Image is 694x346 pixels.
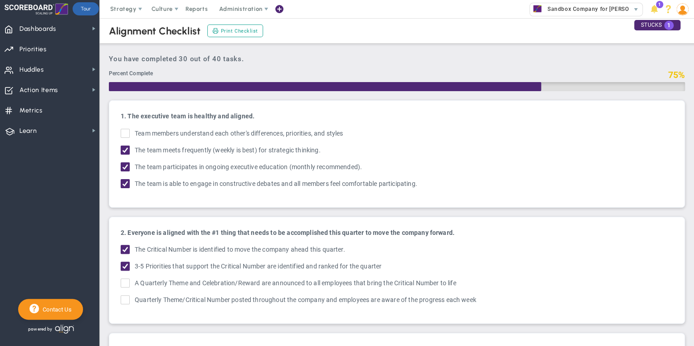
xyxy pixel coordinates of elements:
[20,122,37,141] span: Learn
[20,60,44,79] span: Huddles
[39,306,72,313] span: Contact Us
[634,20,680,30] div: STUCKS
[219,5,262,12] span: Administration
[109,25,200,37] div: Alignment Checklist
[109,70,664,80] div: Percent Complete
[135,129,343,139] span: Team members understand each other's differences, priorities, and styles
[121,229,673,237] h4: 2. Everyone is aligned with the #1 thing that needs to be accomplished this quarter to move the c...
[135,179,417,190] span: The team is able to engage in constructive debates and all members feel comfortable participating.
[676,3,689,15] img: 59594.Person.photo
[20,101,43,120] span: Metrics
[20,19,56,39] span: Dashboards
[121,112,673,120] h4: 1. The executive team is healthy and aligned.
[664,21,674,30] span: 1
[532,3,543,15] img: 22339.Company.photo
[543,3,654,15] span: Sandbox Company for [PERSON_NAME]
[18,322,112,336] div: Powered by Align
[109,55,685,63] h3: You have completed 30 out of 40 tasks.
[135,295,476,306] span: Quarterly Theme/Critical Number posted throughout the company and employees are aware of the prog...
[207,24,263,37] button: Print Checklist
[135,278,456,289] span: A Quarterly Theme and Celebration/Reward are announced to all employees that bring the Critical N...
[152,5,173,12] span: Culture
[135,146,321,156] span: The team meets frequently (weekly is best) for strategic thinking.
[135,162,362,173] span: The team participates in ongoing executive education (monthly recommended).
[656,1,663,8] span: 1
[629,3,642,16] span: select
[20,40,47,59] span: Priorities
[668,69,685,80] span: 75%
[20,81,58,100] span: Action Items
[221,27,258,35] span: Print Checklist
[110,5,137,12] span: Strategy
[135,245,345,255] span: The Critical Number is identified to move the company ahead this quarter.
[135,262,381,272] span: 3-5 Priorities that support the Critical Number are identified and ranked for the quarter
